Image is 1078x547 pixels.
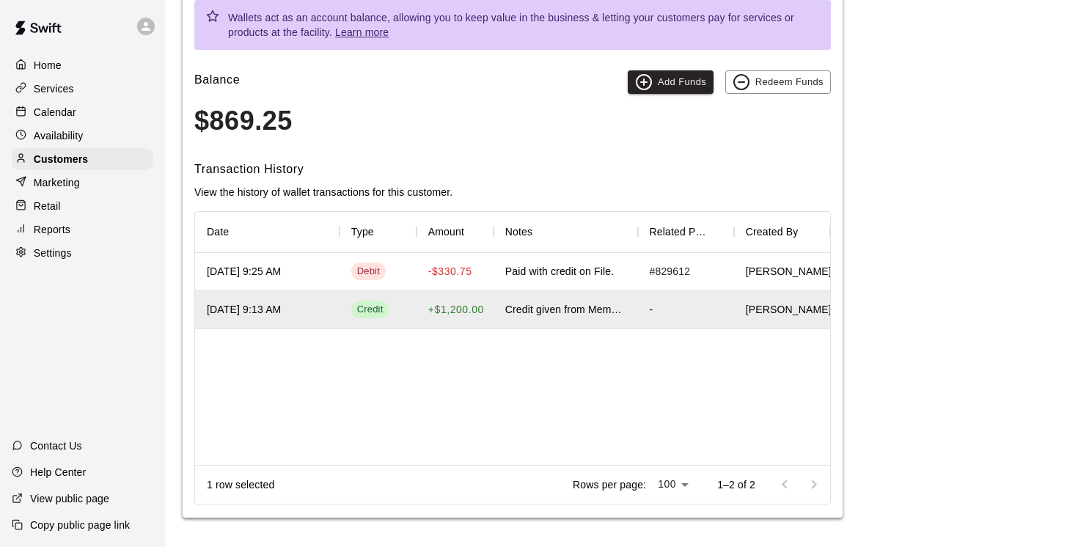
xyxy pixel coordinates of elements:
[195,211,340,252] div: Date
[746,211,799,252] div: Created By
[34,152,88,166] p: Customers
[12,219,153,241] a: Reports
[12,54,153,76] a: Home
[652,474,694,495] div: 100
[746,302,832,317] span: [PERSON_NAME]
[34,128,84,143] p: Availability
[628,70,714,94] button: Add Funds
[746,264,832,279] span: [PERSON_NAME]
[428,264,472,279] p: -$330.75
[34,105,76,120] p: Calendar
[12,125,153,147] a: Availability
[650,211,709,252] div: Related Payment ID
[505,264,614,279] div: Paid with credit on File.
[34,58,62,73] p: Home
[34,175,80,190] p: Marketing
[12,101,153,123] a: Calendar
[194,160,831,179] h6: Transaction History
[194,70,240,94] h6: Balance
[229,221,249,242] button: Sort
[505,211,532,252] div: Notes
[207,211,229,252] div: Date
[374,221,395,242] button: Sort
[340,211,417,252] div: Type
[207,477,274,492] div: 1 row selected
[725,70,831,94] button: Redeem Funds
[12,148,153,170] a: Customers
[494,211,638,252] div: Notes
[34,81,74,96] p: Services
[709,221,730,242] button: Sort
[798,221,818,242] button: Sort
[34,199,61,213] p: Retail
[532,221,553,242] button: Sort
[12,195,153,217] a: Retail
[335,26,389,38] a: Learn more
[638,291,734,329] div: -
[30,465,86,480] p: Help Center
[505,302,626,317] div: Credit given from Membership (unable to do mid week group sessions)
[357,303,384,317] div: Credit
[207,264,281,279] div: Sep 22, 2025 9:25 AM
[228,4,819,45] div: Wallets act as an account balance, allowing you to keep value in the business & letting your cust...
[30,491,109,506] p: View public page
[464,221,485,242] button: Sort
[207,302,281,317] div: Sep 22, 2025 9:13 AM
[194,185,831,199] p: View the history of wallet transactions for this customer.
[34,246,72,260] p: Settings
[428,211,464,252] div: Amount
[650,264,691,279] a: #829612
[573,477,646,492] p: Rows per page:
[30,518,130,532] p: Copy public page link
[717,477,755,492] p: 1–2 of 2
[12,78,153,100] a: Services
[417,211,494,252] div: Amount
[428,302,484,317] p: + $1,200.00
[30,438,82,453] p: Contact Us
[194,106,831,136] h3: $869.25
[357,265,380,279] div: Debit
[12,242,153,264] a: Settings
[34,222,70,237] p: Reports
[351,211,374,252] div: Type
[734,211,830,252] div: Created By
[638,211,734,252] div: Related Payment ID
[12,172,153,194] a: Marketing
